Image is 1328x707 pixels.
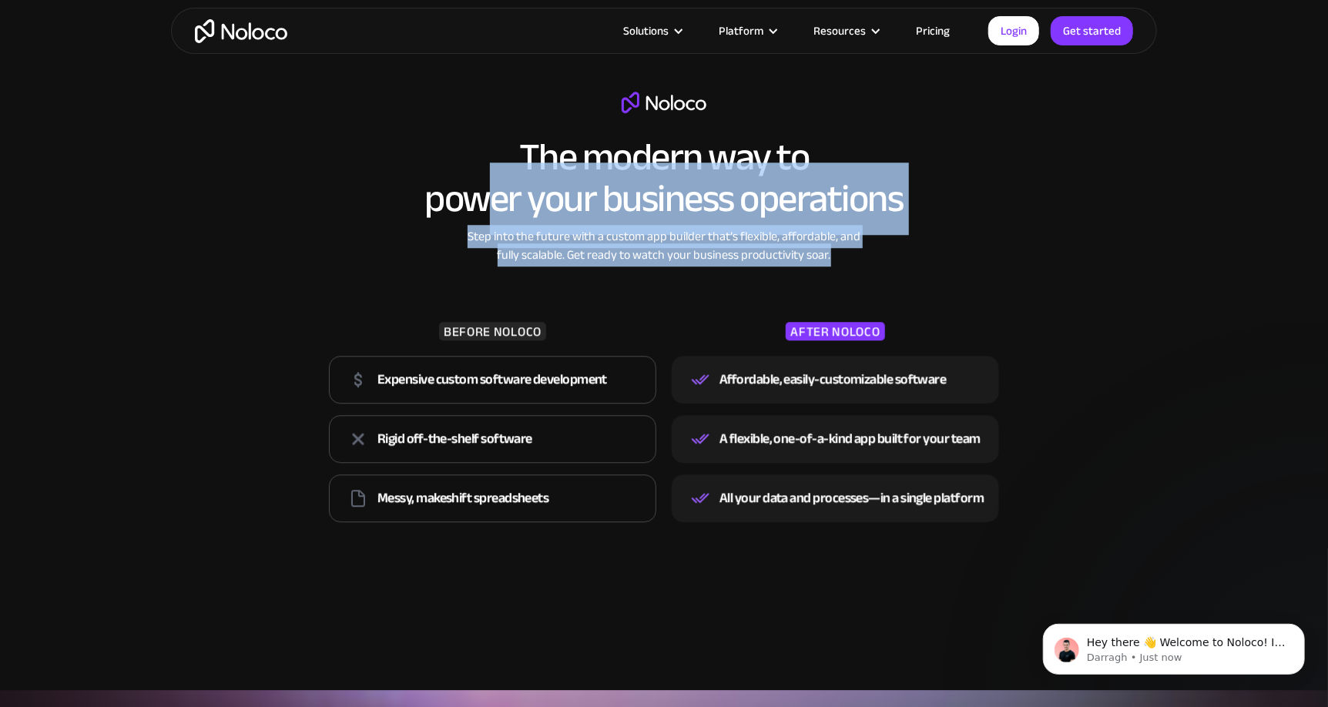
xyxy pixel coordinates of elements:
[460,227,868,264] div: Step into the future with a custom app builder that’s flexible, affordable, and fully scalable. G...
[786,322,884,340] div: AFTER NOLOCO
[897,21,969,41] a: Pricing
[377,368,607,391] div: Expensive custom software development
[988,16,1039,45] a: Login
[195,19,287,43] a: home
[377,427,532,451] div: Rigid off-the-shelf software
[377,487,548,510] div: Messy, makeshift spreadsheets
[719,487,984,510] div: All your data and processes—in a single platform
[1020,591,1328,699] iframe: Intercom notifications message
[425,136,904,219] h2: The modern way to power your business operations
[719,21,763,41] div: Platform
[623,21,669,41] div: Solutions
[604,21,699,41] div: Solutions
[699,21,794,41] div: Platform
[813,21,866,41] div: Resources
[439,322,546,340] div: BEFORE NOLOCO
[794,21,897,41] div: Resources
[719,368,946,391] div: Affordable, easily-customizable software
[719,427,981,451] div: A flexible, one-of-a-kind app built for your team
[1051,16,1133,45] a: Get started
